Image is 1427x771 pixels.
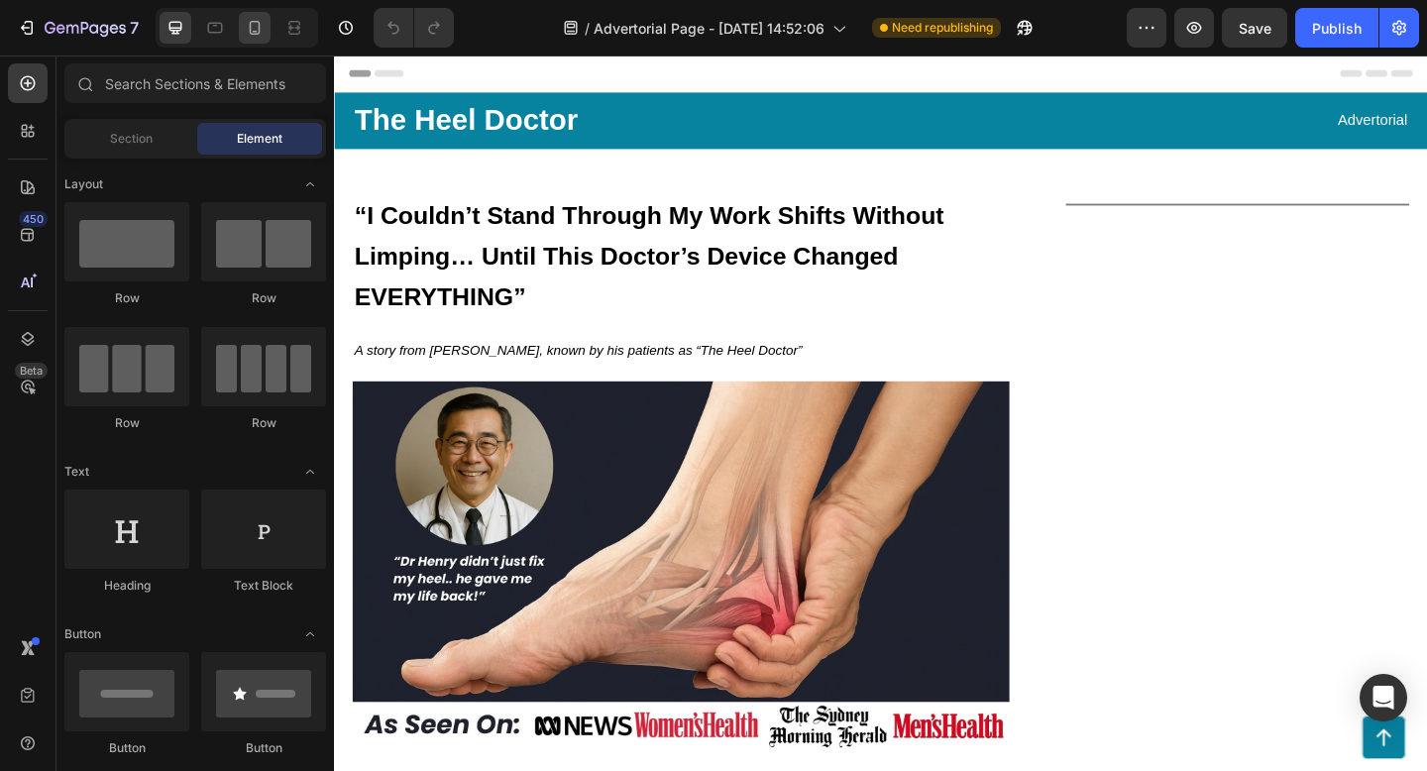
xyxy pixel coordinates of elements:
button: 7 [8,8,148,48]
span: Element [237,130,282,148]
div: Button [64,739,189,757]
span: Button [64,625,101,643]
span: Need republishing [892,19,993,37]
div: Row [201,414,326,432]
div: Text Block [201,577,326,595]
span: Toggle open [294,456,326,488]
div: Open Intercom Messenger [1360,674,1407,721]
div: Undo/Redo [374,8,454,48]
span: Advertorial Page - [DATE] 14:52:06 [594,18,824,39]
div: Row [64,414,189,432]
iframe: Design area [334,55,1427,771]
div: Heading [64,577,189,595]
div: Button [201,739,326,757]
div: Row [201,289,326,307]
i: A story from [PERSON_NAME], known by his patients as “The Heel Doctor” [22,313,508,329]
span: Text [64,463,89,481]
button: Publish [1295,8,1378,48]
div: Publish [1312,18,1362,39]
div: 450 [19,211,48,227]
span: Section [110,130,153,148]
p: Advertorial [601,60,1167,81]
span: Toggle open [294,618,326,650]
input: Search Sections & Elements [64,63,326,103]
button: Save [1222,8,1287,48]
span: Save [1239,20,1271,37]
img: gempages_585505928783070013-94c04b6f-90a3-4fb9-a602-5bf7c9bcff3b.jpg [20,355,734,757]
span: Layout [64,175,103,193]
p: 7 [130,16,139,40]
div: Beta [15,363,48,379]
strong: “I Couldn’t Stand Through My Work Shifts Without Limping… Until This Doctor’s Device Changed EVER... [22,160,663,278]
span: / [585,18,590,39]
span: Toggle open [294,168,326,200]
div: Row [64,289,189,307]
